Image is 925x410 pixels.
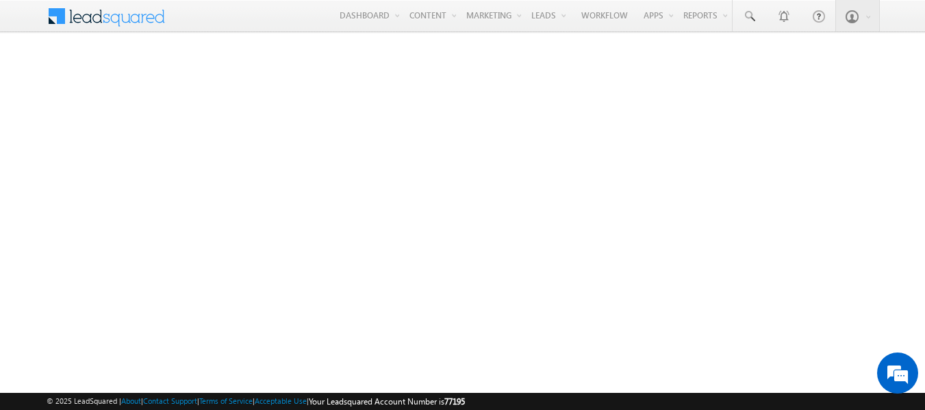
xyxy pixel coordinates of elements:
a: Terms of Service [199,396,253,405]
span: Your Leadsquared Account Number is [309,396,465,407]
span: © 2025 LeadSquared | | | | | [47,395,465,408]
span: 77195 [444,396,465,407]
a: About [121,396,141,405]
a: Acceptable Use [255,396,307,405]
a: Contact Support [143,396,197,405]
